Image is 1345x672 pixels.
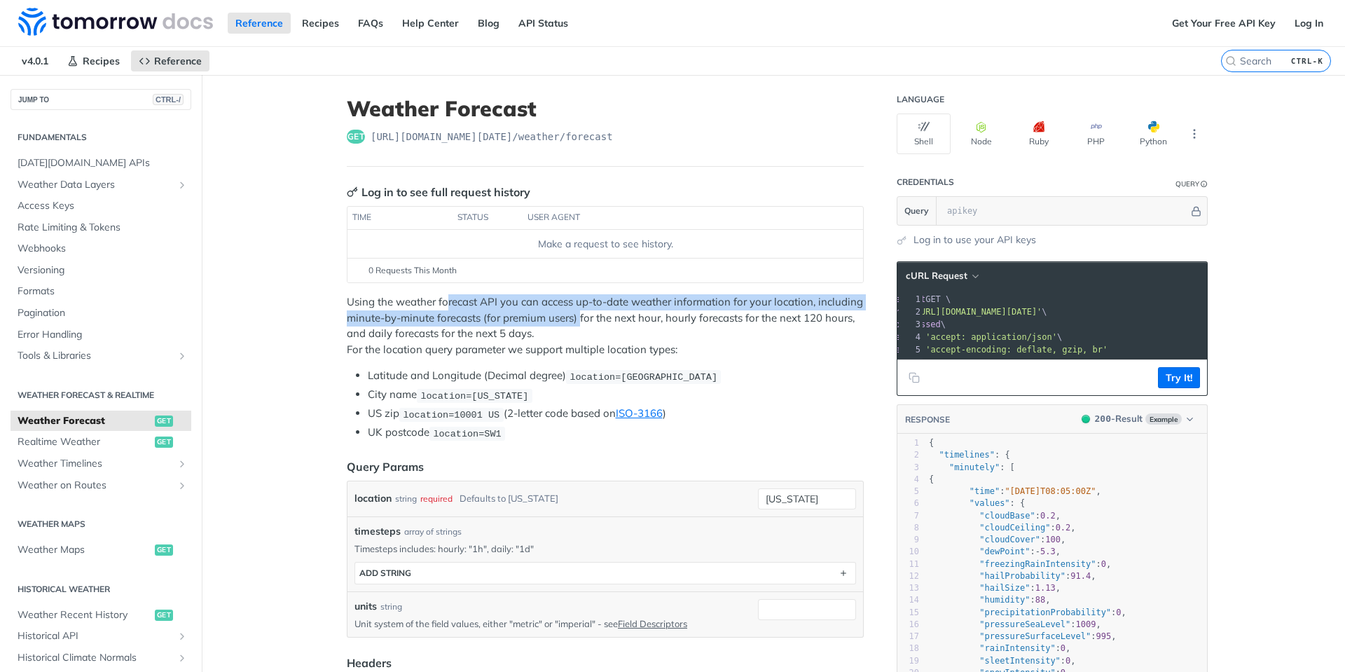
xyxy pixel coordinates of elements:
[177,480,188,491] button: Show subpages for Weather on Routes
[929,571,1096,581] span: : ,
[18,306,188,320] span: Pagination
[1065,656,1070,666] span: 0
[897,546,919,558] div: 10
[1035,595,1045,605] span: 88
[929,631,1116,641] span: : ,
[855,332,1062,342] span: \
[1076,619,1096,629] span: 1009
[1288,54,1327,68] kbd: CTRL-K
[11,324,191,345] a: Error Handling
[929,595,1051,605] span: : ,
[18,284,188,299] span: Formats
[616,406,663,420] a: ISO-3166
[913,233,1036,247] a: Log in to use your API keys
[18,199,188,213] span: Access Keys
[1082,415,1090,423] span: 200
[354,617,752,630] p: Unit system of the field values, either "metric" or "imperial" - see
[929,608,1126,617] span: : ,
[899,306,923,318] div: 2
[897,582,919,594] div: 13
[368,368,864,384] li: Latitude and Longitude (Decimal degree)
[897,462,919,474] div: 3
[979,559,1096,569] span: "freezingRainIntensity"
[897,449,919,461] div: 2
[347,184,530,200] div: Log in to see full request history
[618,618,687,629] a: Field Descriptors
[11,411,191,432] a: Weather Forecastget
[940,197,1189,225] input: apikey
[855,307,1047,317] span: \
[177,631,188,642] button: Show subpages for Historical API
[929,474,934,484] span: {
[949,462,1000,472] span: "minutely"
[979,535,1040,544] span: "cloudCover"
[11,174,191,196] a: Weather Data LayersShow subpages for Weather Data Layers
[11,303,191,324] a: Pagination
[904,413,951,427] button: RESPONSE
[11,153,191,174] a: [DATE][DOMAIN_NAME] APIs
[11,131,191,144] h2: Fundamentals
[979,571,1065,581] span: "hailProbability"
[929,498,1025,508] span: : {
[350,13,391,34] a: FAQs
[970,486,1000,496] span: "time"
[11,238,191,259] a: Webhooks
[899,343,923,356] div: 5
[1095,412,1143,426] div: - Result
[380,601,402,613] div: string
[1158,367,1200,388] button: Try It!
[979,608,1111,617] span: "precipitationProbability"
[979,547,1030,556] span: "dewPoint"
[371,130,613,144] span: https://api.tomorrow.io/v4/weather/forecast
[11,518,191,530] h2: Weather Maps
[1035,547,1040,556] span: -
[359,568,411,578] div: ADD string
[11,432,191,453] a: Realtime Weatherget
[18,221,188,235] span: Rate Limiting & Tokens
[1201,181,1208,188] i: Information
[925,345,1108,355] span: 'accept-encoding: deflate, gzip, br'
[395,488,417,509] div: string
[1035,583,1056,593] span: 1.13
[897,631,919,643] div: 17
[910,307,1042,317] span: '[URL][DOMAIN_NAME][DATE]'
[155,437,173,448] span: get
[1225,55,1236,67] svg: Search
[1070,571,1091,581] span: 91.4
[904,367,924,388] button: Copy to clipboard
[11,647,191,668] a: Historical Climate NormalsShow subpages for Historical Climate Normals
[347,96,864,121] h1: Weather Forecast
[897,643,919,654] div: 18
[1188,128,1201,140] svg: More ellipsis
[347,654,392,671] div: Headers
[347,207,453,229] th: time
[354,488,392,509] label: location
[929,511,1061,521] span: : ,
[18,8,213,36] img: Tomorrow.io Weather API Docs
[154,55,202,67] span: Reference
[897,498,919,509] div: 6
[899,331,923,343] div: 4
[18,651,173,665] span: Historical Climate Normals
[354,599,377,614] label: units
[929,643,1070,653] span: : ,
[470,13,507,34] a: Blog
[1096,631,1111,641] span: 995
[18,349,173,363] span: Tools & Libraries
[228,13,291,34] a: Reference
[1061,643,1065,653] span: 0
[177,458,188,469] button: Show subpages for Weather Timelines
[1164,13,1283,34] a: Get Your Free API Key
[897,655,919,667] div: 19
[897,197,937,225] button: Query
[294,13,347,34] a: Recipes
[1189,204,1203,218] button: Hide
[897,177,954,188] div: Credentials
[511,13,576,34] a: API Status
[979,656,1061,666] span: "sleetIntensity"
[153,94,184,105] span: CTRL-/
[897,594,919,606] div: 14
[177,350,188,362] button: Show subpages for Tools & Libraries
[929,462,1015,472] span: : [
[11,345,191,366] a: Tools & LibrariesShow subpages for Tools & Libraries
